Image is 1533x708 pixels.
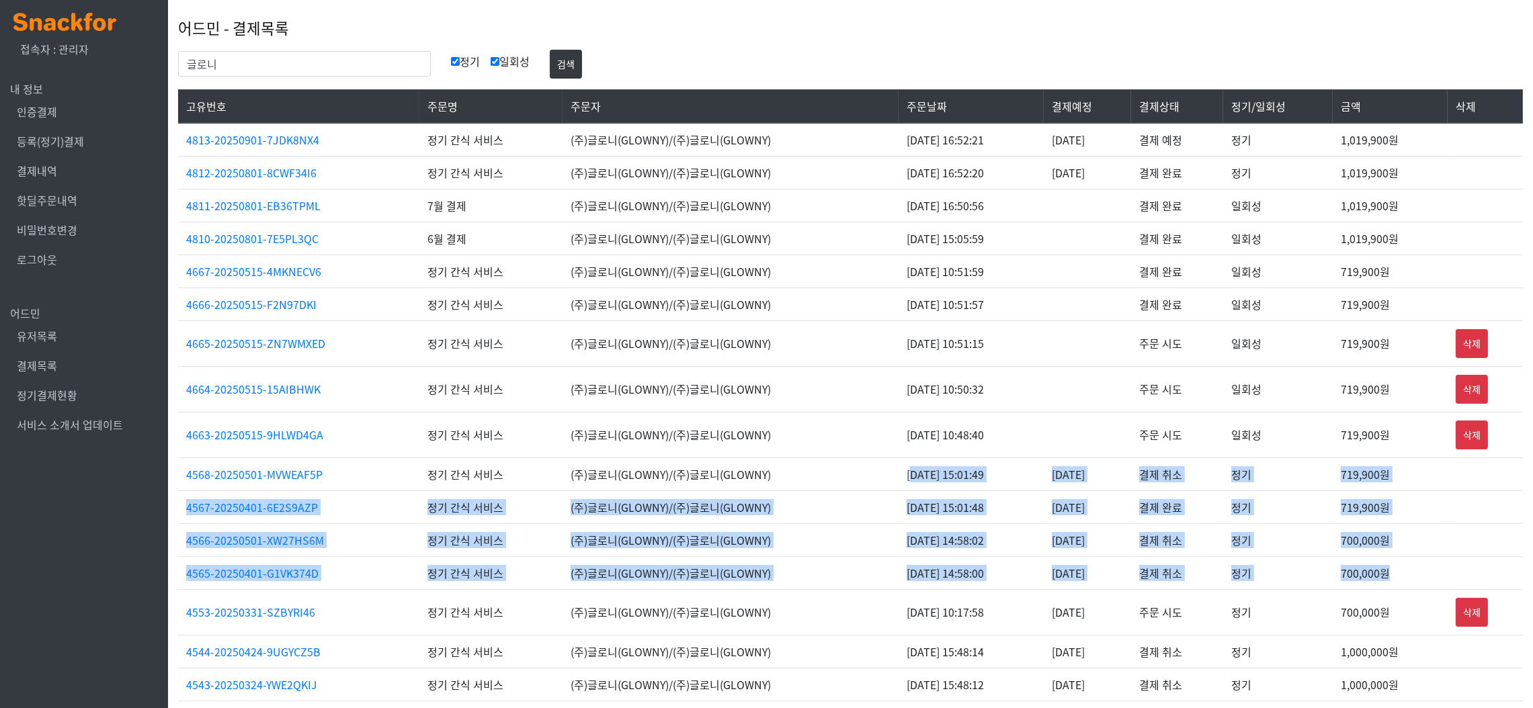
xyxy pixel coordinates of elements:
td: 결제 취소 [1131,523,1223,556]
td: 결제 완료 [1131,222,1223,255]
td: (주)글로니(GLOWNY)/(주)글로니(GLOWNY) [563,287,899,320]
th: 정기/일회성 [1223,89,1333,123]
a: 유저목록 [17,328,57,344]
td: 일회성 [1223,287,1333,320]
td: (주)글로니(GLOWNY)/(주)글로니(GLOWNY) [563,189,899,222]
td: [DATE] [1044,123,1132,157]
td: [DATE] [1044,457,1132,490]
td: 일회성 [1223,366,1333,412]
td: 719,900원 [1333,490,1448,523]
td: 정기 [1223,589,1333,635]
td: [DATE] 16:50:56 [899,189,1044,222]
label: 일회성 [491,53,530,69]
td: (주)글로니(GLOWNY)/(주)글로니(GLOWNY) [563,412,899,457]
td: 정기 간식 서비스 [419,523,563,556]
td: [DATE] [1044,556,1132,589]
td: 정기 간식 서비스 [419,123,563,157]
td: 719,900원 [1333,457,1448,490]
button: 삭제 [1456,329,1488,358]
td: 정기 간식 서비스 [419,556,563,589]
th: 주문명 [419,89,563,123]
th: 결제예정 [1044,89,1132,123]
td: 정기 [1223,490,1333,523]
td: [DATE] 10:51:59 [899,255,1044,287]
th: 주문자 [563,89,899,123]
td: 주문 시도 [1131,412,1223,457]
img: logo.png [13,13,116,31]
td: 결제 완료 [1131,255,1223,287]
td: 719,900원 [1333,412,1448,457]
button: 삭제 [1456,421,1488,449]
a: 4812-20250801-8CWF34I6 [186,165,317,181]
th: 삭제 [1448,89,1523,123]
td: [DATE] [1044,589,1132,635]
input: 이메일, 주문자, 상품명 [178,51,431,77]
td: 700,000원 [1333,589,1448,635]
td: 719,900원 [1333,255,1448,287]
a: 4568-20250501-MVWEAF5P [186,466,323,482]
td: [DATE] 10:50:32 [899,366,1044,412]
td: [DATE] 15:01:48 [899,490,1044,523]
td: (주)글로니(GLOWNY)/(주)글로니(GLOWNY) [563,255,899,287]
a: 4665-20250515-ZN7WMXED [186,335,325,351]
td: [DATE] 10:17:58 [899,589,1044,635]
td: [DATE] 16:52:21 [899,123,1044,157]
a: 4565-20250401-G1VK374D [186,565,319,581]
td: 1,019,900원 [1333,222,1448,255]
td: 1,019,900원 [1333,189,1448,222]
a: 로그아웃 [17,251,57,267]
td: 일회성 [1223,412,1333,457]
td: 정기 간식 서비스 [419,457,563,490]
td: (주)글로니(GLOWNY)/(주)글로니(GLOWNY) [563,222,899,255]
td: [DATE] 10:51:57 [899,287,1044,320]
td: 정기 [1223,523,1333,556]
td: 일회성 [1223,255,1333,287]
td: 정기 간식 서비스 [419,412,563,457]
td: 정기 간식 서비스 [419,156,563,189]
td: 일회성 [1223,320,1333,366]
td: 719,900원 [1333,366,1448,412]
td: [DATE] 15:05:59 [899,222,1044,255]
td: 1,000,000원 [1333,668,1448,701]
a: 4566-20250501-XW27HS6M [186,532,324,548]
a: 비밀번호변경 [17,222,77,238]
button: 검색 [550,50,582,79]
a: 인증결제 [17,103,57,120]
td: [DATE] [1044,490,1132,523]
td: 정기 간식 서비스 [419,366,563,412]
a: 결제목록 [17,357,57,373]
td: 정기 [1223,123,1333,157]
td: 700,000원 [1333,556,1448,589]
td: [DATE] 16:52:20 [899,156,1044,189]
td: (주)글로니(GLOWNY)/(주)글로니(GLOWNY) [563,156,899,189]
th: 금액 [1333,89,1448,123]
td: 정기 간식 서비스 [419,668,563,701]
td: 6월 결제 [419,222,563,255]
th: 결제상태 [1131,89,1223,123]
td: 719,900원 [1333,287,1448,320]
a: 4813-20250901-7JDK8NX4 [186,132,319,148]
a: 핫딜주문내역 [17,192,77,208]
span: 접속자 : 관리자 [20,41,89,57]
td: 정기 [1223,457,1333,490]
button: 삭제 [1456,375,1488,404]
a: 4567-20250401-6E2S9AZP [186,499,318,515]
td: (주)글로니(GLOWNY)/(주)글로니(GLOWNY) [563,589,899,635]
td: 결제 취소 [1131,556,1223,589]
a: 4544-20250424-9UGYCZ5B [186,644,321,660]
td: 결제 예정 [1131,123,1223,157]
th: 고유번호 [178,89,419,123]
td: [DATE] [1044,156,1132,189]
a: 결제내역 [17,163,57,179]
td: 결제 완료 [1131,490,1223,523]
td: 주문 시도 [1131,589,1223,635]
span: 내 정보 [10,81,43,97]
td: 7월 결제 [419,189,563,222]
th: 주문날짜 [899,89,1044,123]
a: 서비스 소개서 업데이트 [17,416,123,433]
a: 4810-20250801-7E5PL3QC [186,230,319,247]
td: [DATE] 15:48:14 [899,635,1044,668]
td: (주)글로니(GLOWNY)/(주)글로니(GLOWNY) [563,490,899,523]
label: 정기 [451,53,480,69]
td: 결제 완료 [1131,156,1223,189]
